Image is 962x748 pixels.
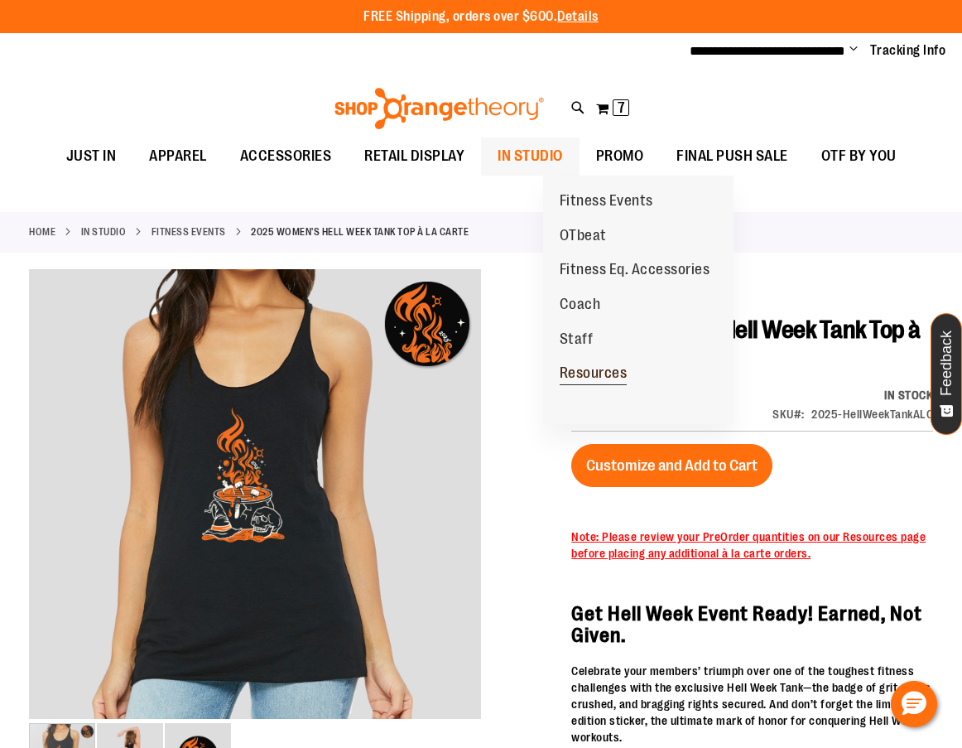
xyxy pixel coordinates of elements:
[543,322,610,357] a: Staff
[29,267,481,719] img: 2025 Women's Hell Week Tank Top à la Carte
[149,138,207,175] span: APPAREL
[560,192,653,213] span: Fitness Events
[543,356,644,391] a: Resources
[805,138,913,176] a: OTF BY YOU
[931,313,962,435] button: Feedback - Show survey
[132,138,224,176] a: APPAREL
[332,88,546,129] img: Shop Orangetheory
[571,602,922,647] strong: Get Hell Week Event Ready! Earned, Not Given.
[580,138,661,176] a: PROMO
[29,224,55,239] a: Home
[50,138,133,175] a: JUST IN
[676,138,788,175] span: FINAL PUSH SALE
[560,261,710,282] span: Fitness Eq. Accessories
[543,176,734,424] ul: IN STUDIO
[560,331,594,351] span: Staff
[586,456,758,475] span: Customize and Add to Cart
[618,99,625,116] span: 7
[596,138,644,175] span: PROMO
[571,663,933,746] p: Celebrate your members’ triumph over one of the toughest fitness challenges with the exclusive He...
[557,9,599,24] a: Details
[543,219,623,253] a: OTbeat
[571,316,921,374] span: 2025 Women's Hell Week Tank Top à la Carte
[571,444,772,487] button: Customize and Add to Cart
[481,138,580,176] a: IN STUDIO
[811,406,933,422] div: 2025-HellWeekTankALC
[498,138,563,175] span: IN STUDIO
[348,138,481,176] a: RETAIL DISPLAY
[240,138,332,175] span: ACCESSORIES
[560,364,628,385] span: Resources
[543,287,618,322] a: Coach
[543,184,670,219] a: Fitness Events
[821,138,897,175] span: OTF BY YOU
[870,41,946,60] a: Tracking Info
[543,253,727,287] a: Fitness Eq. Accessories
[363,7,599,27] p: FREE Shipping, orders over $600.
[224,138,349,176] a: ACCESSORIES
[772,408,805,421] strong: SKU
[939,331,955,396] span: Feedback
[772,387,933,403] p: Availability:
[152,224,226,239] a: Fitness Events
[251,224,469,239] strong: 2025 Women's Hell Week Tank Top à la Carte
[571,530,926,560] span: Note: Please review your PreOrder quantities on our Resources page before placing any additional ...
[29,269,481,721] div: 2025 Women's Hell Week Tank Top à la Carte
[66,138,117,175] span: JUST IN
[364,138,464,175] span: RETAIL DISPLAY
[891,681,937,727] button: Hello, have a question? Let’s chat.
[849,42,858,59] button: Account menu
[81,224,127,239] a: IN STUDIO
[560,227,607,248] span: OTbeat
[660,138,805,176] a: FINAL PUSH SALE
[560,296,601,316] span: Coach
